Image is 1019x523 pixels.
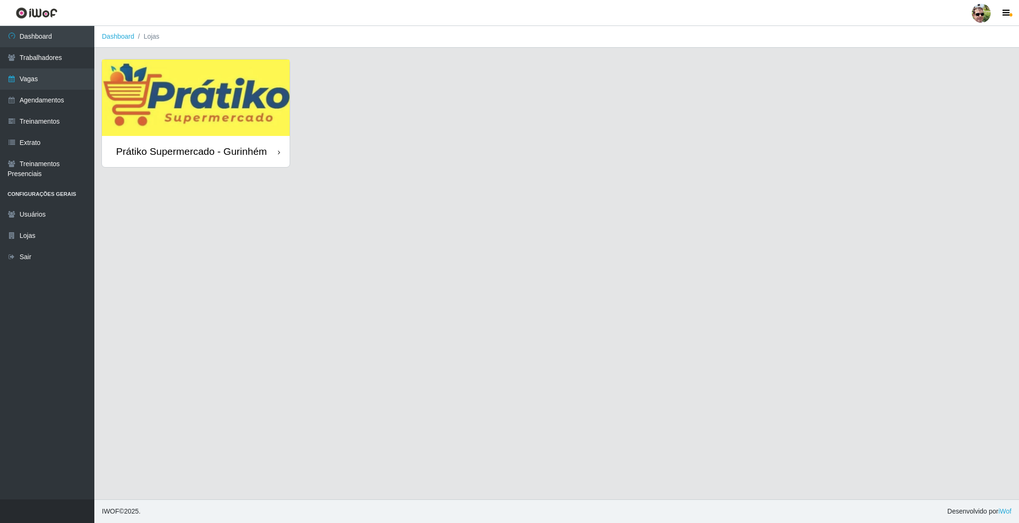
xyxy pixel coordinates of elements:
[102,33,134,40] a: Dashboard
[998,507,1011,515] a: iWof
[102,507,119,515] span: IWOF
[947,506,1011,516] span: Desenvolvido por
[102,59,290,167] a: Prátiko Supermercado - Gurinhém
[102,506,141,516] span: © 2025 .
[102,59,290,136] img: cardImg
[94,26,1019,48] nav: breadcrumb
[134,32,159,42] li: Lojas
[16,7,58,19] img: CoreUI Logo
[116,145,267,157] div: Prátiko Supermercado - Gurinhém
